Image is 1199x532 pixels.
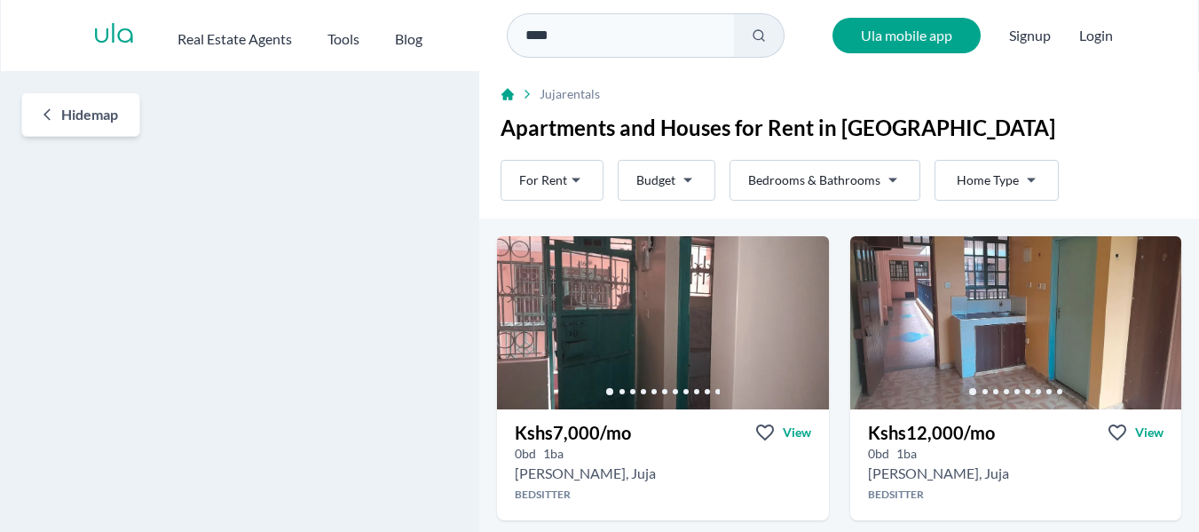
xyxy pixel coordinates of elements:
[850,488,1181,502] h4: Bedsitter
[395,28,422,50] h2: Blog
[748,171,880,189] span: Bedrooms & Bathrooms
[850,236,1181,409] img: Bedsitter for rent - Kshs 12,000/mo - in Juja near Novia Fiber, Juja, Kenya, Kiambu County - main...
[868,420,995,445] h3: Kshs 12,000 /mo
[395,21,422,50] a: Blog
[935,160,1059,201] button: Home Type
[93,20,135,52] a: ula
[515,420,631,445] h3: Kshs 7,000 /mo
[519,171,567,189] span: For Rent
[177,21,292,50] button: Real Estate Agents
[868,463,1009,484] h2: Bedsitter for rent in Juja - Kshs 12,000/mo -Novia Fiber, Juja, Kenya, Kiambu County county
[61,104,118,125] span: Hide map
[957,171,1019,189] span: Home Type
[497,409,828,520] a: Kshs7,000/moViewView property in detail0bd 1ba [PERSON_NAME], JujaBedsitter
[497,236,828,409] img: Bedsitter for rent - Kshs 7,000/mo - in Juja near Ruth Collections, Juja, Kenya, Kiambu County - ...
[618,160,715,201] button: Budget
[501,114,1178,142] h1: Apartments and Houses for Rent in [GEOGRAPHIC_DATA]
[1079,25,1113,46] button: Login
[783,424,811,441] span: View
[327,28,359,50] h2: Tools
[730,160,920,201] button: Bedrooms & Bathrooms
[896,445,917,463] h5: 1 bathrooms
[515,463,656,484] h2: Bedsitter for rent in Juja - Kshs 7,000/mo -Ruth Collections, Juja, Kenya, Kiambu County county
[850,409,1181,520] a: Kshs12,000/moViewView property in detail0bd 1ba [PERSON_NAME], JujaBedsitter
[327,21,359,50] button: Tools
[832,18,981,53] a: Ula mobile app
[1135,424,1164,441] span: View
[501,160,603,201] button: For Rent
[543,445,564,463] h5: 1 bathrooms
[497,488,828,502] h4: Bedsitter
[177,21,458,50] nav: Main
[515,445,536,463] h5: 0 bedrooms
[177,28,292,50] h2: Real Estate Agents
[636,171,675,189] span: Budget
[540,85,600,103] span: Juja rentals
[1009,18,1051,53] span: Signup
[868,445,889,463] h5: 0 bedrooms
